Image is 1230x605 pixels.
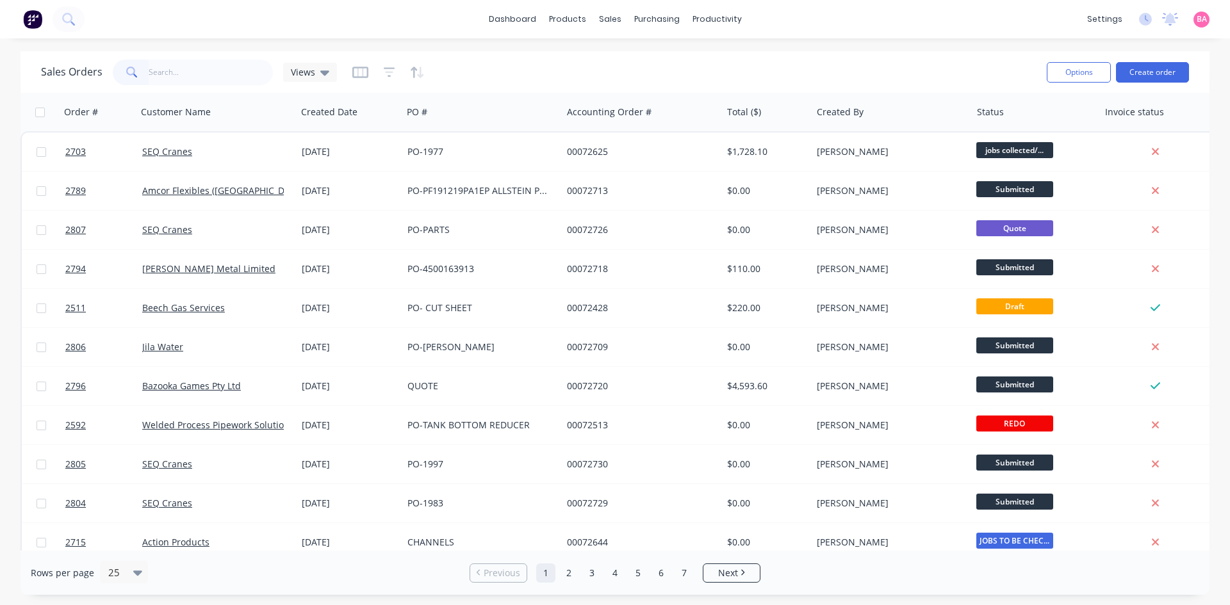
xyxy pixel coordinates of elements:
[727,458,802,471] div: $0.00
[407,145,550,158] div: PO-1977
[65,445,142,483] a: 2805
[302,145,397,158] div: [DATE]
[41,66,102,78] h1: Sales Orders
[65,380,86,392] span: 2796
[301,106,357,118] div: Created Date
[142,145,192,157] a: SEQ Cranes
[482,10,543,29] a: dashboard
[817,380,959,392] div: [PERSON_NAME]
[727,497,802,510] div: $0.00
[302,419,397,432] div: [DATE]
[817,497,959,510] div: [PERSON_NAME]
[817,184,959,197] div: [PERSON_NAME]
[302,497,397,510] div: [DATE]
[567,145,709,158] div: 00072625
[727,419,802,432] div: $0.00
[65,328,142,366] a: 2806
[976,533,1053,549] span: JOBS TO BE CHEC...
[976,376,1053,392] span: Submitted
[817,536,959,549] div: [PERSON_NAME]
[407,184,550,197] div: PO-PF191219PA1EP ALLSTEIN PRESS
[65,536,86,549] span: 2715
[703,567,760,579] a: Next page
[817,223,959,236] div: [PERSON_NAME]
[407,497,550,510] div: PO-1983
[407,341,550,353] div: PO-[PERSON_NAME]
[567,419,709,432] div: 00072513
[567,380,709,392] div: 00072720
[65,223,86,236] span: 2807
[407,419,550,432] div: PO-TANK BOTTOM REDUCER
[302,302,397,314] div: [DATE]
[567,536,709,549] div: 00072644
[817,262,959,275] div: [PERSON_NAME]
[302,380,397,392] div: [DATE]
[976,259,1053,275] span: Submitted
[302,262,397,275] div: [DATE]
[976,455,1053,471] span: Submitted
[65,145,86,158] span: 2703
[407,380,550,392] div: QUOTE
[65,133,142,171] a: 2703
[628,10,686,29] div: purchasing
[686,10,748,29] div: productivity
[142,419,325,431] a: Welded Process Pipework Solutions Pty Ltd
[727,380,802,392] div: $4,593.60
[65,419,86,432] span: 2592
[302,536,397,549] div: [DATE]
[567,302,709,314] div: 00072428
[65,484,142,522] a: 2804
[407,458,550,471] div: PO-1997
[65,497,86,510] span: 2804
[817,419,959,432] div: [PERSON_NAME]
[149,60,274,85] input: Search...
[976,494,1053,510] span: Submitted
[65,289,142,327] a: 2511
[977,106,1004,118] div: Status
[23,10,42,29] img: Factory
[543,10,593,29] div: products
[976,415,1053,432] span: REDO
[142,223,192,236] a: SEQ Cranes
[65,367,142,405] a: 2796
[65,250,142,288] a: 2794
[407,106,427,118] div: PO #
[718,567,738,579] span: Next
[291,65,315,79] span: Views
[142,262,275,275] a: [PERSON_NAME] Metal Limited
[1116,62,1189,83] button: Create order
[536,563,555,583] a: Page 1 is your current page
[559,563,578,583] a: Page 2
[817,458,959,471] div: [PERSON_NAME]
[567,458,709,471] div: 00072730
[976,298,1053,314] span: Draft
[142,184,337,197] a: Amcor Flexibles ([GEOGRAPHIC_DATA]) Pty Ltd
[605,563,625,583] a: Page 4
[302,341,397,353] div: [DATE]
[302,223,397,236] div: [DATE]
[142,341,183,353] a: Jila Water
[302,458,397,471] div: [DATE]
[65,523,142,561] a: 2715
[817,106,864,118] div: Created By
[675,563,694,583] a: Page 7
[407,302,550,314] div: PO- CUT SHEET
[64,106,98,118] div: Order #
[1105,106,1164,118] div: Invoice status
[302,184,397,197] div: [DATE]
[141,106,211,118] div: Customer Name
[65,172,142,210] a: 2789
[727,145,802,158] div: $1,728.10
[464,563,766,583] ul: Pagination
[652,563,671,583] a: Page 6
[582,563,602,583] a: Page 3
[727,302,802,314] div: $220.00
[727,262,802,275] div: $110.00
[65,262,86,275] span: 2794
[1047,62,1111,83] button: Options
[470,567,527,579] a: Previous page
[65,341,86,353] span: 2806
[407,262,550,275] div: PO-4500163913
[142,302,225,314] a: Beech Gas Services
[976,142,1053,158] span: jobs collected/...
